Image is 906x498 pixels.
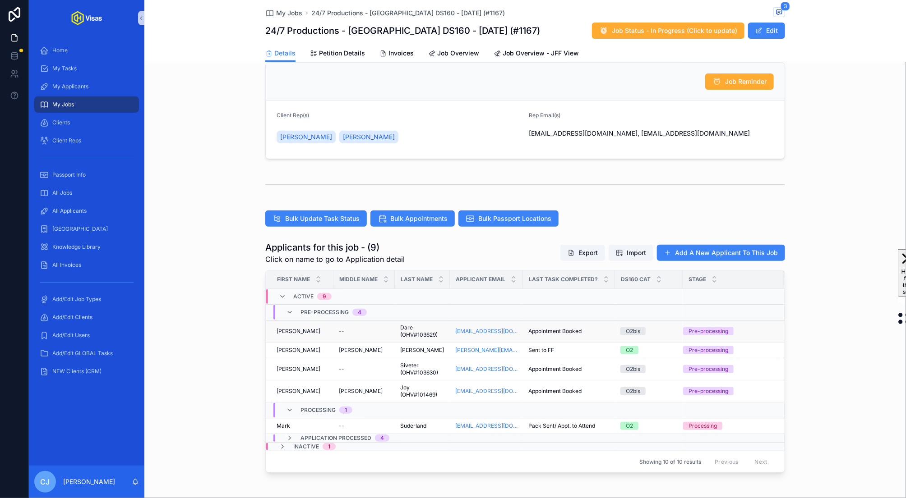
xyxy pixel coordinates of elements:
a: O2bis [620,365,677,373]
a: [PERSON_NAME] [277,328,328,335]
span: Pre-processing [300,309,349,316]
span: Applicant Email [456,276,505,283]
span: -- [339,328,344,335]
button: Bulk Passport Locations [458,210,559,227]
button: Export [560,245,605,261]
span: [PERSON_NAME] [343,132,395,142]
span: [PERSON_NAME] [339,388,383,395]
a: [PERSON_NAME] [277,388,328,395]
a: [GEOGRAPHIC_DATA] [34,221,139,237]
button: Job Status - In Progress (Click to update) [592,23,744,39]
span: 3 [781,2,790,11]
div: Pre-processing [689,365,728,373]
a: Mark [277,422,328,429]
a: Pre-processing [683,365,773,373]
a: Appointment Booked [528,388,610,395]
a: All Applicants [34,203,139,219]
button: Job Reminder [705,73,774,90]
div: 9 [323,293,326,300]
div: 1 [328,443,330,450]
span: First Name [277,276,310,283]
a: Client Reps [34,132,139,149]
span: Pack Sent/ Appt. to Attend [528,422,595,429]
a: Passport Info [34,167,139,183]
a: O2 [620,346,677,354]
span: All Invoices [52,261,81,269]
span: Sent to FF [528,347,554,354]
span: Appointment Booked [528,328,582,335]
span: Home [52,47,68,54]
div: Pre-processing [689,327,728,335]
span: Bulk Passport Locations [478,214,551,223]
span: Mark [277,422,290,429]
a: My Jobs [34,96,139,113]
a: Joy (OHV#101469) [400,384,444,398]
a: Add/Edit GLOBAL Tasks [34,345,139,361]
span: Add/Edit Users [52,332,90,339]
span: Client Reps [52,137,81,144]
a: [EMAIL_ADDRESS][DOMAIN_NAME] [455,388,518,395]
div: O2bis [626,327,640,335]
span: [PERSON_NAME] [277,388,320,395]
span: Job Status - In Progress (Click to update) [612,26,737,35]
div: Processing [689,422,717,430]
span: [PERSON_NAME] [277,328,320,335]
span: Click on name to go to Application detail [265,254,405,265]
span: -- [339,366,344,373]
a: Sent to FF [528,347,610,354]
a: Job Overview - JFF View [494,45,579,63]
span: Knowledge Library [52,243,101,251]
span: [PERSON_NAME] [277,347,320,354]
span: [EMAIL_ADDRESS][DOMAIN_NAME], [EMAIL_ADDRESS][DOMAIN_NAME] [529,129,774,138]
a: -- [339,422,389,429]
button: Import [609,245,653,261]
a: Add A New Applicant To This Job [657,245,785,261]
span: Details [274,49,296,58]
span: Active [293,293,314,300]
span: Bulk Update Task Status [285,214,360,223]
span: My Jobs [52,101,74,108]
h1: Applicants for this job - (9) [265,241,405,254]
span: Inactive [293,443,319,450]
a: Siveter (OHV#103630) [400,362,444,376]
span: [PERSON_NAME] [277,366,320,373]
a: My Tasks [34,60,139,77]
a: Invoices [379,45,414,63]
div: scrollable content [29,36,144,391]
a: [EMAIL_ADDRESS][DOMAIN_NAME] [455,366,518,373]
a: [PERSON_NAME] [400,347,444,354]
span: All Applicants [52,207,87,215]
a: Pre-processing [683,327,773,335]
div: 4 [358,309,361,316]
a: Pack Sent/ Appt. to Attend [528,422,610,429]
a: [EMAIL_ADDRESS][DOMAIN_NAME] [455,422,518,429]
a: [PERSON_NAME] [277,347,328,354]
a: All Invoices [34,257,139,273]
div: O2bis [626,365,640,373]
span: Last Task Completed? [529,276,598,283]
button: 3 [773,7,785,18]
a: [PERSON_NAME][EMAIL_ADDRESS][DOMAIN_NAME] [455,347,518,354]
a: -- [339,366,389,373]
span: [PERSON_NAME] [339,347,383,354]
a: [PERSON_NAME] [339,388,389,395]
span: Job Overview [437,49,479,58]
a: Job Overview [428,45,479,63]
span: Appointment Booked [528,388,582,395]
span: Job Reminder [725,77,767,86]
a: [PERSON_NAME] [277,131,336,143]
a: Home [34,42,139,59]
a: My Jobs [265,9,302,18]
span: Dare (OHV#103629) [400,324,444,338]
a: Processing [683,422,773,430]
span: My Applicants [52,83,88,90]
a: My Applicants [34,78,139,95]
a: [EMAIL_ADDRESS][DOMAIN_NAME] [455,328,518,335]
span: Application Processed [300,434,371,442]
span: Rep Email(s) [529,112,560,119]
a: O2bis [620,327,677,335]
img: App logo [71,11,102,25]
